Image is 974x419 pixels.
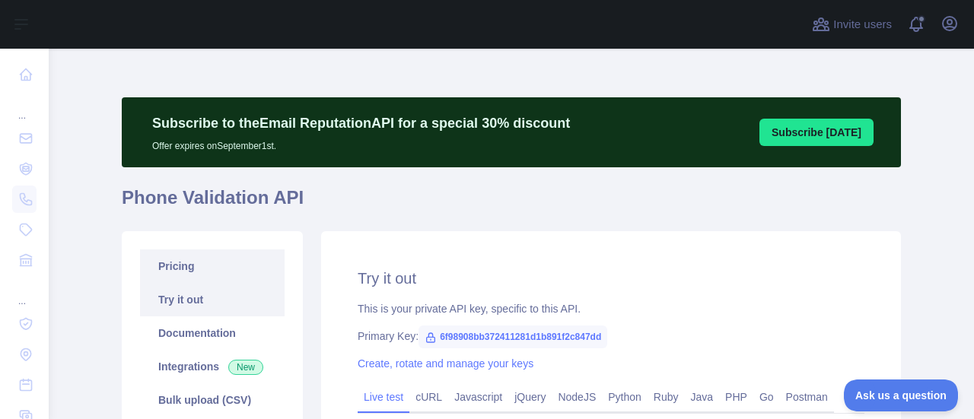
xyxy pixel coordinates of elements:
[648,385,685,409] a: Ruby
[685,385,720,409] a: Java
[552,385,602,409] a: NodeJS
[358,385,409,409] a: Live test
[719,385,753,409] a: PHP
[809,12,895,37] button: Invite users
[419,325,607,348] span: 6f98908bb372411281d1b891f2c847dd
[140,283,285,316] a: Try it out
[12,91,37,122] div: ...
[122,186,901,222] h1: Phone Validation API
[228,360,263,375] span: New
[753,385,780,409] a: Go
[358,329,864,344] div: Primary Key:
[448,385,508,409] a: Javascript
[152,113,570,134] p: Subscribe to the Email Reputation API for a special 30 % discount
[358,357,533,370] a: Create, rotate and manage your keys
[833,16,892,33] span: Invite users
[140,249,285,283] a: Pricing
[140,350,285,383] a: Integrations New
[508,385,552,409] a: jQuery
[140,383,285,417] a: Bulk upload (CSV)
[602,385,648,409] a: Python
[409,385,448,409] a: cURL
[844,379,959,411] iframe: Toggle Customer Support
[759,119,874,146] button: Subscribe [DATE]
[358,268,864,289] h2: Try it out
[140,316,285,350] a: Documentation
[152,134,570,152] p: Offer expires on September 1st.
[780,385,834,409] a: Postman
[358,301,864,316] div: This is your private API key, specific to this API.
[12,277,37,307] div: ...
